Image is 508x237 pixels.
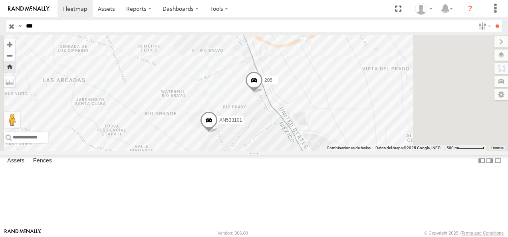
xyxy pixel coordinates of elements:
label: Search Filter Options [475,20,492,32]
button: Arrastra al hombrecito al mapa para abrir Street View [4,112,20,128]
label: Dock Summary Table to the Left [478,155,486,167]
a: Visit our Website [4,229,41,237]
span: AN533101 [219,117,242,123]
div: Version: 306.00 [218,231,248,235]
label: Hide Summary Table [494,155,502,167]
button: Combinaciones de teclas [327,145,371,151]
span: 500 m [446,146,458,150]
a: Terms and Conditions [461,231,504,235]
div: © Copyright 2025 - [424,231,504,235]
label: Search Query [17,20,23,32]
label: Map Settings [494,89,508,100]
i: ? [464,2,476,15]
button: Zoom in [4,39,15,50]
a: Términos (se abre en una nueva pestaña) [491,146,504,150]
button: Zoom out [4,50,15,61]
span: Datos del mapa ©2025 Google, INEGI [375,146,442,150]
label: Measure [4,76,15,87]
label: Fences [29,155,56,166]
label: Assets [3,155,28,166]
span: 205 [264,77,272,83]
button: Escala del mapa: 500 m por 61 píxeles [444,145,486,151]
label: Dock Summary Table to the Right [486,155,494,167]
img: rand-logo.svg [8,6,50,12]
button: Zoom Home [4,61,15,72]
div: antonio fernandez [412,3,435,15]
